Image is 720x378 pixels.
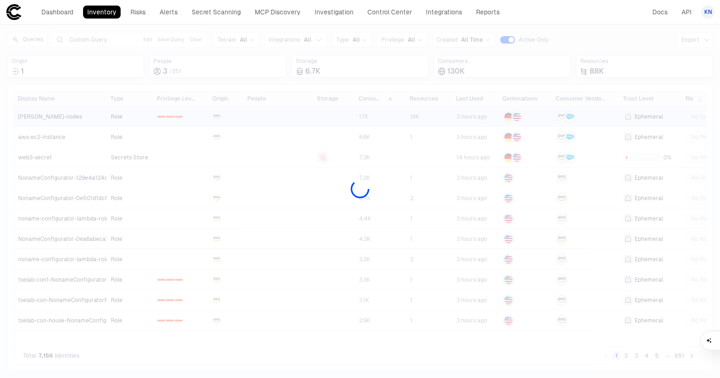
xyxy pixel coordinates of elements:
a: Dashboard [37,6,77,19]
a: Control Center [363,6,416,19]
a: Inventory [83,6,121,19]
a: Reports [472,6,504,19]
a: Integrations [422,6,466,19]
a: Alerts [155,6,182,19]
a: MCP Discovery [251,6,305,19]
span: KN [704,8,712,16]
a: Investigation [310,6,358,19]
button: KN [701,6,714,19]
a: Docs [648,6,672,19]
a: API [677,6,696,19]
a: Secret Scanning [187,6,245,19]
a: Risks [126,6,150,19]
